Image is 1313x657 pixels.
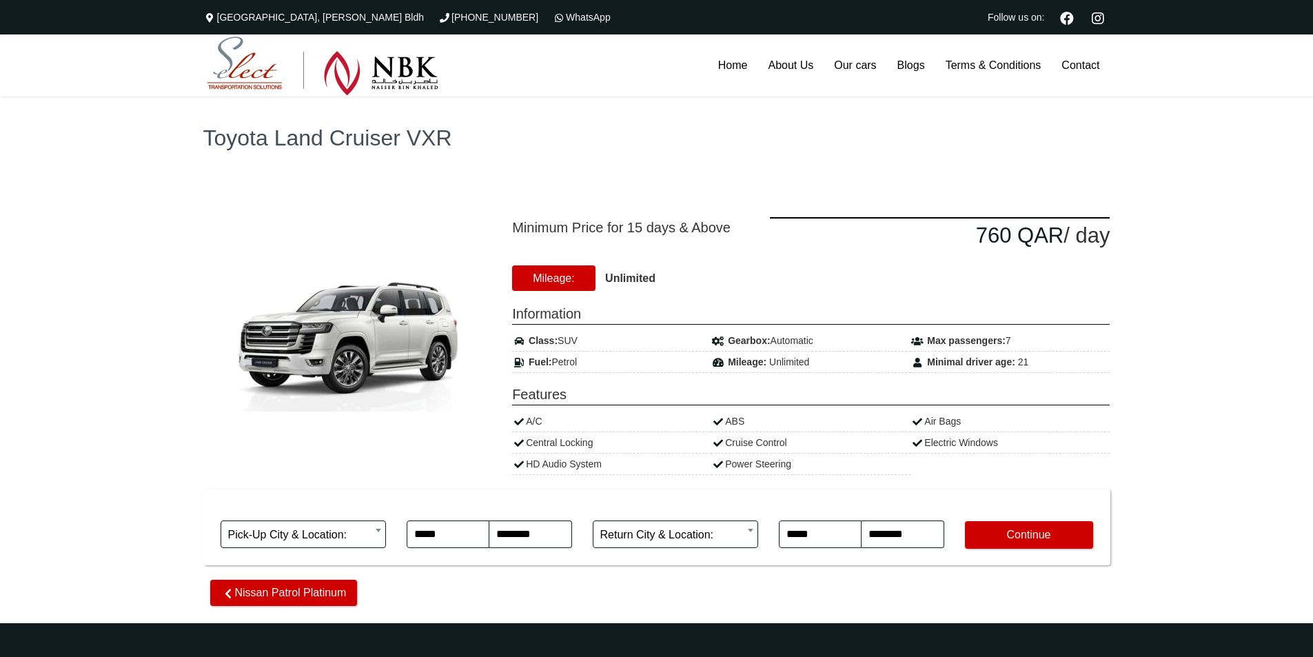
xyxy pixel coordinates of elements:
[210,580,358,606] a: Nissan Patrol Platinum
[708,34,758,97] a: Home
[407,496,572,520] span: Pick-Up Date
[711,432,910,454] div: Cruise Control
[976,223,1064,247] span: 760.00 QAR
[203,127,1110,149] h1: Toyota Land Cruiser VXR
[529,356,551,367] strong: Fuel:
[593,496,758,520] span: Return Location
[910,411,1110,432] div: Air Bags
[512,303,1110,325] span: Information
[935,34,1052,97] a: Terms & Conditions
[207,37,438,96] img: Select Rent a Car
[1051,34,1110,97] a: Contact
[910,432,1110,454] div: Electric Windows
[1018,356,1029,367] span: 21
[728,335,770,346] strong: Gearbox:
[512,411,711,432] div: A/C
[512,432,711,454] div: Central Locking
[927,335,1006,346] strong: Max passengers:
[711,454,910,475] div: Power Steering
[927,356,1015,367] strong: Minimal driver age:
[228,521,378,549] span: Pick-Up City & Location:
[605,272,655,284] strong: Unlimited
[600,521,751,549] span: Return City & Location:
[711,330,910,352] div: Automatic
[593,520,758,548] span: Return City & Location:
[216,250,478,418] img: Toyota Land Cruiser VXR
[512,454,711,475] div: HD Audio System
[728,356,766,367] strong: Mileage:
[512,265,595,291] span: Mileage:
[221,496,386,520] span: Pick-up Location
[757,34,824,97] a: About Us
[1086,10,1110,25] a: Instagram
[769,356,809,367] span: Unlimited
[512,384,1110,405] span: Features
[552,12,611,23] a: WhatsApp
[910,330,1110,352] div: 7
[512,352,711,373] div: Petrol
[887,34,935,97] a: Blogs
[512,217,749,238] span: Minimum Price for 15 days & Above
[438,12,538,23] a: [PHONE_NUMBER]
[1055,10,1079,25] a: Facebook
[824,34,886,97] a: Our cars
[221,520,386,548] span: Pick-Up City & Location:
[529,335,558,346] strong: Class:
[770,217,1110,253] div: / day
[512,330,711,352] div: SUV
[779,496,944,520] span: Return Date
[965,521,1093,549] button: Continue
[711,411,910,432] div: ABS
